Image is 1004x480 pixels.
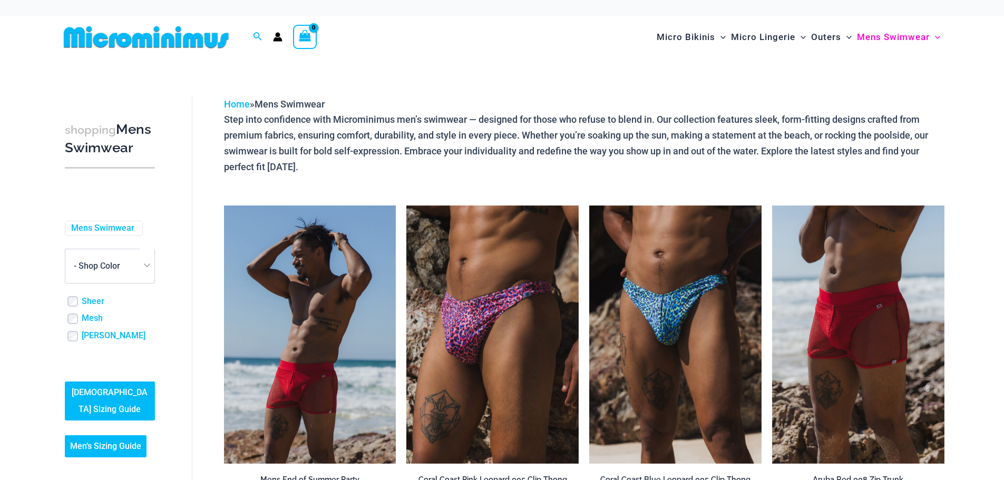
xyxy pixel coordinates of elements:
[930,24,940,51] span: Menu Toggle
[255,99,325,110] span: Mens Swimwear
[60,25,233,49] img: MM SHOP LOGO FLAT
[224,112,944,174] p: Step into confidence with Microminimus men’s swimwear — designed for those who refuse to blend in...
[65,249,154,283] span: - Shop Color
[82,296,104,307] a: Sheer
[406,205,579,464] a: Coral Coast Pink Leopard 005 Clip Thong 01Coral Coast Pink Leopard 005 Clip Thong 02Coral Coast P...
[406,205,579,464] img: Coral Coast Pink Leopard 005 Clip Thong 01
[65,249,155,283] span: - Shop Color
[65,121,155,157] h3: Mens Swimwear
[728,21,808,53] a: Micro LingerieMenu ToggleMenu Toggle
[841,24,852,51] span: Menu Toggle
[82,313,103,324] a: Mesh
[293,25,317,49] a: View Shopping Cart, empty
[715,24,726,51] span: Menu Toggle
[731,24,795,51] span: Micro Lingerie
[854,21,943,53] a: Mens SwimwearMenu ToggleMenu Toggle
[654,21,728,53] a: Micro BikinisMenu ToggleMenu Toggle
[589,205,762,464] a: Coral Coast Blue Leopard 005 Clip Thong 05Coral Coast Blue Leopard 005 Clip Thong 04Coral Coast B...
[65,381,155,420] a: [DEMOGRAPHIC_DATA] Sizing Guide
[589,205,762,464] img: Coral Coast Blue Leopard 005 Clip Thong 05
[65,123,116,136] span: shopping
[224,205,396,464] img: Aruba Red 008 Zip Trunk 02v2
[224,99,325,110] span: »
[795,24,806,51] span: Menu Toggle
[772,205,944,464] img: Aruba Red 008 Zip Trunk 05
[273,32,282,42] a: Account icon link
[253,31,262,44] a: Search icon link
[74,261,120,271] span: - Shop Color
[224,205,396,464] a: Aruba Red 008 Zip Trunk 02v2Aruba Red 008 Zip Trunk 03Aruba Red 008 Zip Trunk 03
[71,223,134,234] a: Mens Swimwear
[224,99,250,110] a: Home
[82,330,145,341] a: [PERSON_NAME]
[857,24,930,51] span: Mens Swimwear
[657,24,715,51] span: Micro Bikinis
[652,19,945,55] nav: Site Navigation
[772,205,944,464] a: Aruba Red 008 Zip Trunk 05Aruba Red 008 Zip Trunk 04Aruba Red 008 Zip Trunk 04
[65,435,147,457] a: Men’s Sizing Guide
[808,21,854,53] a: OutersMenu ToggleMenu Toggle
[811,24,841,51] span: Outers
